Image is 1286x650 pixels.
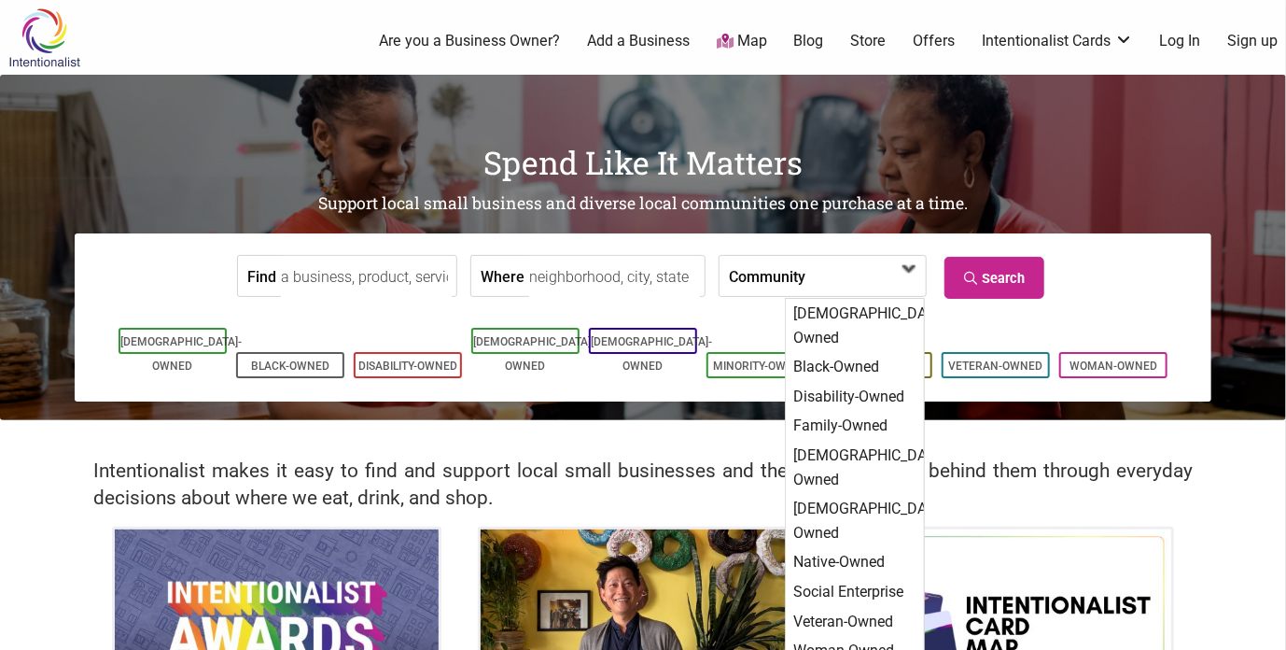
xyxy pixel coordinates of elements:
[529,256,700,298] input: neighborhood, city, state
[1228,31,1279,51] a: Sign up
[788,547,922,577] div: Native-Owned
[788,411,922,441] div: Family-Owned
[247,256,276,296] label: Find
[982,31,1133,51] a: Intentionalist Cards
[1069,360,1157,373] a: Woman-Owned
[358,360,457,373] a: Disability-Owned
[788,352,922,382] div: Black-Owned
[913,31,955,51] a: Offers
[120,335,242,373] a: [DEMOGRAPHIC_DATA]-Owned
[473,335,594,373] a: [DEMOGRAPHIC_DATA]-Owned
[944,257,1044,299] a: Search
[1160,31,1201,51] a: Log In
[93,458,1193,512] h2: Intentionalist makes it easy to find and support local small businesses and the diverse people be...
[850,31,886,51] a: Store
[788,441,922,494] div: [DEMOGRAPHIC_DATA]-Owned
[788,577,922,607] div: Social Enterprise
[794,31,824,51] a: Blog
[591,335,712,373] a: [DEMOGRAPHIC_DATA]-Owned
[713,360,808,373] a: Minority-Owned
[949,360,1043,373] a: Veteran-Owned
[587,31,690,51] a: Add a Business
[788,299,922,352] div: [DEMOGRAPHIC_DATA]-Owned
[729,256,805,296] label: Community
[788,494,922,547] div: [DEMOGRAPHIC_DATA]-Owned
[788,382,922,412] div: Disability-Owned
[788,607,922,637] div: Veteran-Owned
[281,256,452,298] input: a business, product, service
[379,31,560,51] a: Are you a Business Owner?
[251,360,329,373] a: Black-Owned
[481,256,524,296] label: Where
[717,31,767,52] a: Map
